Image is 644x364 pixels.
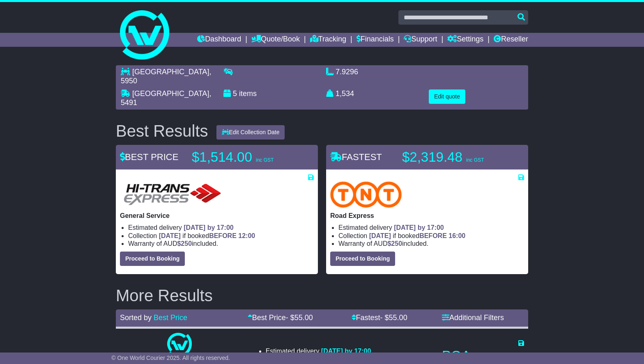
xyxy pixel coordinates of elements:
[330,152,382,162] span: FASTEST
[128,240,314,247] li: Warranty of AUD included.
[442,314,504,322] a: Additional Filters
[128,232,314,240] li: Collection
[404,33,437,47] a: Support
[336,68,358,76] span: 7.9296
[389,314,407,322] span: 55.00
[177,240,192,247] span: $
[352,314,407,322] a: Fastest- $55.00
[429,89,465,104] button: Edit quote
[419,232,447,239] span: BEFORE
[239,89,257,98] span: items
[184,224,234,231] span: [DATE] by 17:00
[294,314,313,322] span: 55.00
[111,355,230,361] span: © One World Courier 2025. All rights reserved.
[310,33,346,47] a: Tracking
[112,122,212,140] div: Best Results
[336,89,354,98] span: 1,534
[330,181,402,208] img: TNT Domestic: Road Express
[120,152,178,162] span: BEST PRICE
[121,68,211,85] span: , 5950
[394,224,444,231] span: [DATE] by 17:00
[209,232,237,239] span: BEFORE
[116,286,528,304] h2: More Results
[447,33,483,47] a: Settings
[120,252,185,266] button: Proceed to Booking
[494,33,528,47] a: Reseller
[369,232,391,239] span: [DATE]
[128,224,314,231] li: Estimated delivery
[181,240,192,247] span: 250
[120,212,314,220] p: General Service
[159,232,181,239] span: [DATE]
[121,89,211,107] span: , 5491
[132,68,209,76] span: [GEOGRAPHIC_DATA]
[387,240,402,247] span: $
[356,33,394,47] a: Financials
[132,89,209,98] span: [GEOGRAPHIC_DATA]
[256,157,274,163] span: inc GST
[159,232,255,239] span: if booked
[338,232,524,240] li: Collection
[197,33,241,47] a: Dashboard
[167,333,192,357] img: One World Courier: Same Day Nationwide(quotes take 0.5-1 hour)
[120,314,152,322] span: Sorted by
[330,212,524,220] p: Road Express
[233,89,237,98] span: 5
[391,240,402,247] span: 250
[266,347,371,355] li: Estimated delivery
[238,232,255,239] span: 12:00
[442,348,524,364] p: POA
[369,232,465,239] span: if booked
[251,33,300,47] a: Quote/Book
[286,314,313,322] span: - $
[380,314,407,322] span: - $
[448,232,465,239] span: 16:00
[402,149,505,165] p: $2,319.48
[466,157,484,163] span: inc GST
[248,314,313,322] a: Best Price- $55.00
[154,314,187,322] a: Best Price
[338,224,524,231] li: Estimated delivery
[330,252,395,266] button: Proceed to Booking
[192,149,294,165] p: $1,514.00
[216,125,285,140] button: Edit Collection Date
[120,181,225,208] img: HiTrans: General Service
[321,348,371,355] span: [DATE] by 17:00
[338,240,524,247] li: Warranty of AUD included.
